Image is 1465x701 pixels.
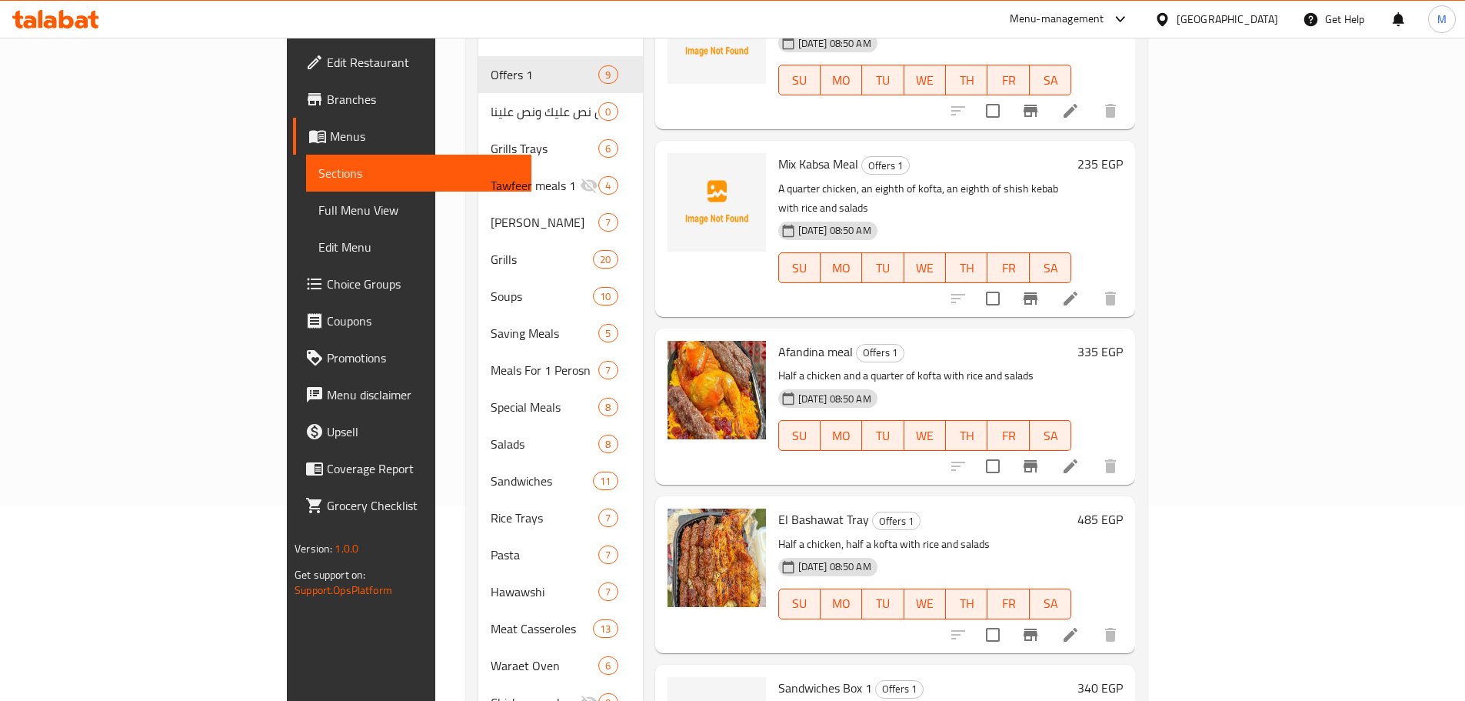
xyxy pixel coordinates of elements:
[598,398,618,416] div: items
[1061,626,1080,644] a: Edit menu item
[778,340,853,363] span: Afandina meal
[478,130,643,167] div: Grills Trays6
[593,287,618,305] div: items
[293,339,531,376] a: Promotions
[821,589,862,619] button: MO
[293,376,531,413] a: Menu disclaimer
[598,509,618,527] div: items
[668,509,766,607] img: El Bashawat Tray
[1030,420,1071,451] button: SA
[862,157,909,175] span: Offers 1
[594,289,617,304] span: 10
[306,192,531,229] a: Full Menu View
[478,167,643,204] div: Tawfeer meals 14
[1030,589,1071,619] button: SA
[862,252,904,283] button: TU
[478,573,643,610] div: Hawawshi7
[827,257,856,279] span: MO
[778,366,1072,386] p: Half a chicken and a quarter of kofta with rice and salads
[491,472,593,490] div: Sandwiches
[598,546,618,564] div: items
[827,69,856,92] span: MO
[599,326,617,341] span: 5
[478,536,643,573] div: Pasta7
[868,425,897,447] span: TU
[599,511,617,526] span: 7
[478,315,643,352] div: Saving Meals5
[327,90,519,108] span: Branches
[857,344,904,362] span: Offers 1
[599,363,617,378] span: 7
[306,155,531,192] a: Sections
[598,176,618,195] div: items
[491,65,598,84] span: Offers 1
[491,509,598,527] span: Rice Trays
[862,65,904,95] button: TU
[868,69,897,92] span: TU
[293,487,531,524] a: Grocery Checklist
[491,435,598,453] span: Salads
[478,426,643,462] div: Salads8
[318,201,519,219] span: Full Menu View
[478,56,643,93] div: Offers 19
[911,257,940,279] span: WE
[911,69,940,92] span: WE
[598,139,618,158] div: items
[778,420,821,451] button: SU
[327,275,519,293] span: Choice Groups
[1077,153,1123,175] h6: 235 EGP
[293,81,531,118] a: Branches
[327,53,519,72] span: Edit Restaurant
[599,585,617,599] span: 7
[327,312,519,330] span: Coupons
[911,593,940,615] span: WE
[593,619,618,638] div: items
[1012,92,1049,129] button: Branch-specific-item
[778,252,821,283] button: SU
[478,352,643,389] div: Meals For 1 Perosn7
[778,508,869,531] span: El Bashawat Tray
[994,257,1023,279] span: FR
[1036,257,1065,279] span: SA
[491,324,598,342] span: Saving Meals
[327,349,519,367] span: Promotions
[875,680,924,699] div: Offers 1
[1061,102,1080,120] a: Edit menu item
[327,459,519,478] span: Coverage Report
[994,425,1023,447] span: FR
[872,512,921,530] div: Offers 1
[952,425,981,447] span: TH
[1010,10,1104,28] div: Menu-management
[594,622,617,636] span: 13
[785,69,814,92] span: SU
[293,44,531,81] a: Edit Restaurant
[293,302,531,339] a: Coupons
[946,589,987,619] button: TH
[994,593,1023,615] span: FR
[599,659,617,673] span: 6
[987,252,1029,283] button: FR
[478,93,643,130] div: وجبات الميكس نص عليك ونص علينا0
[491,213,598,232] span: [PERSON_NAME]
[491,398,598,416] span: Special Meals
[952,69,981,92] span: TH
[594,474,617,489] span: 11
[599,437,617,452] span: 8
[868,593,897,615] span: TU
[478,462,643,499] div: Sandwiches11
[977,619,1009,651] span: Select to update
[862,589,904,619] button: TU
[599,548,617,562] span: 7
[987,420,1029,451] button: FR
[1030,252,1071,283] button: SA
[491,619,593,638] span: Meat Casseroles
[598,582,618,601] div: items
[491,102,598,121] div: وجبات الميكس نص عليك ونص علينا
[1077,677,1123,699] h6: 340 EGP
[987,589,1029,619] button: FR
[599,179,617,193] span: 4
